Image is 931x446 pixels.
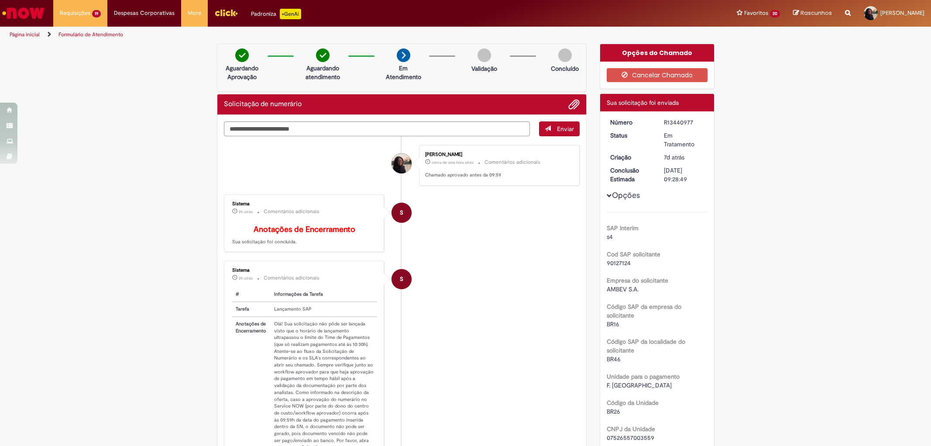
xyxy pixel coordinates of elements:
div: System [392,203,412,223]
small: Comentários adicionais [484,159,540,166]
span: 2h atrás [239,276,253,281]
span: 7d atrás [664,153,684,161]
b: SAP Interim [607,224,639,232]
span: More [188,9,201,17]
span: Requisições [60,9,90,17]
span: Rascunhos [800,9,832,17]
span: Enviar [557,125,574,133]
p: Sua solicitação foi concluída. [232,225,378,245]
div: Padroniza [251,9,301,19]
div: Sistema [232,201,378,207]
span: AMBEV S.A. [607,285,639,293]
th: Tarefa [232,302,271,317]
img: check-circle-green.png [316,48,330,62]
time: 29/08/2025 11:40:21 [432,160,474,165]
a: Página inicial [10,31,40,38]
time: 22/08/2025 16:58:15 [664,153,684,161]
div: Em Tratamento [664,131,704,149]
th: # [232,287,271,302]
div: Opções do Chamado [600,44,714,62]
small: Comentários adicionais [264,274,319,282]
span: BR46 [607,355,621,363]
span: 90127124 [607,259,631,267]
a: Rascunhos [793,9,832,17]
div: Sistema [232,268,378,273]
p: Aguardando Aprovação [221,64,263,81]
div: 22/08/2025 16:58:15 [664,153,704,162]
b: Unidade para o pagamento [607,373,680,380]
dt: Status [604,131,657,140]
span: Despesas Corporativas [114,9,175,17]
div: Camily Vitoria Silva Sousa [392,153,412,173]
a: Formulário de Atendimento [58,31,123,38]
span: cerca de uma hora atrás [432,160,474,165]
span: S [400,269,403,290]
img: check-circle-green.png [235,48,249,62]
time: 29/08/2025 10:56:25 [239,209,253,214]
span: BR26 [607,408,620,415]
span: s4 [607,233,613,241]
time: 29/08/2025 10:56:23 [239,276,253,281]
p: Validação [471,64,497,73]
b: Cod SAP solicitante [607,250,660,258]
img: img-circle-grey.png [478,48,491,62]
p: Em Atendimento [382,64,425,81]
small: Comentários adicionais [264,208,319,215]
b: CNPJ da Unidade [607,425,655,433]
img: ServiceNow [1,4,46,22]
span: Favoritos [744,9,768,17]
b: Código SAP da empresa do solicitante [607,303,681,319]
span: BR16 [607,320,619,328]
h2: Solicitação de numerário Histórico de tíquete [224,100,302,108]
img: click_logo_yellow_360x200.png [214,6,238,19]
div: [PERSON_NAME] [425,152,570,157]
p: Chamado aprovado antes da 09:59 [425,172,570,179]
div: [DATE] 09:28:49 [664,166,704,183]
button: Enviar [539,121,580,136]
p: +GenAi [280,9,301,19]
b: Código da Unidade [607,399,659,407]
span: 07526557003559 [607,434,654,442]
div: System [392,269,412,289]
p: Aguardando atendimento [302,64,344,81]
span: 19 [92,10,101,17]
dt: Criação [604,153,657,162]
img: arrow-next.png [397,48,410,62]
div: R13440977 [664,118,704,127]
img: img-circle-grey.png [558,48,572,62]
button: Cancelar Chamado [607,68,708,82]
button: Adicionar anexos [568,99,580,110]
span: S [400,202,403,223]
p: Concluído [551,64,579,73]
textarea: Digite sua mensagem aqui... [224,121,530,136]
td: Lançamento SAP [271,302,377,317]
span: [PERSON_NAME] [880,9,924,17]
th: Informações da Tarefa [271,287,377,302]
span: Sua solicitação foi enviada [607,99,679,107]
span: F. [GEOGRAPHIC_DATA] [607,381,672,389]
span: 2h atrás [239,209,253,214]
b: Empresa do solicitante [607,277,668,284]
dt: Número [604,118,657,127]
b: Código SAP da localidade do solicitante [607,338,685,354]
dt: Conclusão Estimada [604,166,657,183]
ul: Trilhas de página [7,27,614,43]
b: Anotações de Encerramento [254,225,355,235]
span: 20 [770,10,780,17]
